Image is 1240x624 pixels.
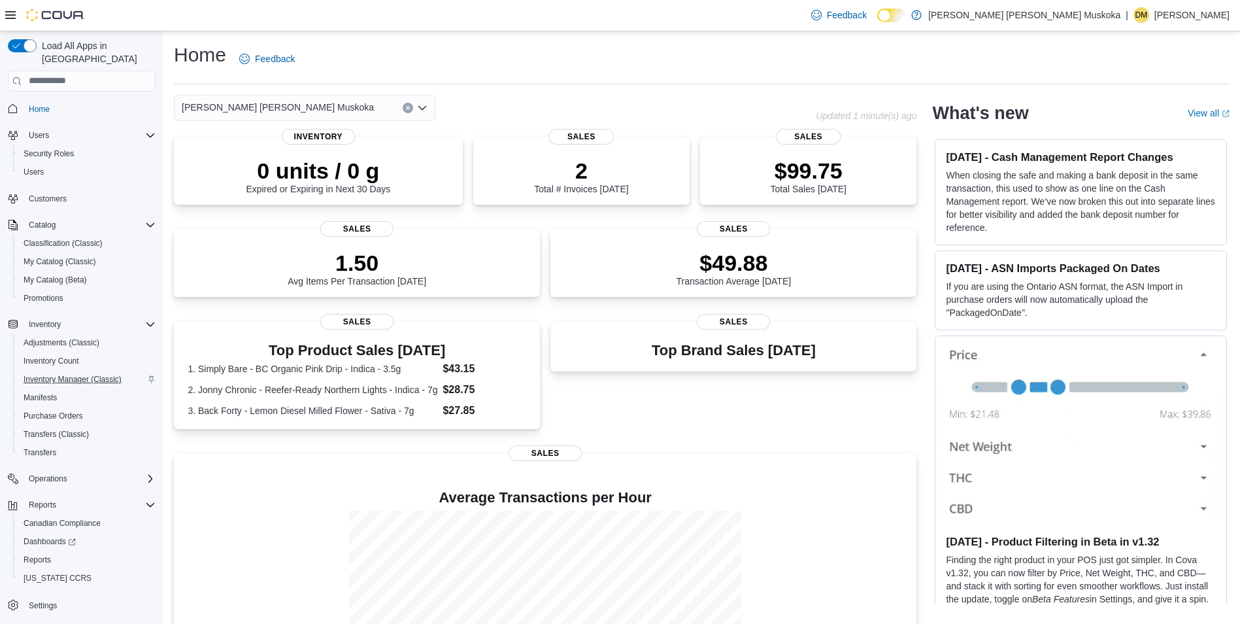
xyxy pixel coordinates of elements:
[29,130,49,141] span: Users
[18,353,156,369] span: Inventory Count
[24,167,44,177] span: Users
[13,569,161,587] button: [US_STATE] CCRS
[946,262,1216,275] h3: [DATE] - ASN Imports Packaged On Dates
[827,9,867,22] span: Feedback
[24,497,61,513] button: Reports
[24,217,61,233] button: Catalog
[24,497,156,513] span: Reports
[188,383,437,396] dt: 2. Jonny Chronic - Reefer-Ready Northern Lights - Indica - 7g
[13,163,161,181] button: Users
[24,148,74,159] span: Security Roles
[288,250,426,276] p: 1.50
[188,362,437,375] dt: 1. Simply Bare - BC Organic Pink Drip - Indica - 3.5g
[18,408,88,424] a: Purchase Orders
[24,536,76,547] span: Dashboards
[24,101,156,117] span: Home
[946,280,1216,319] p: If you are using the Ontario ASN format, the ASN Import in purchase orders will now automatically...
[24,447,56,458] span: Transfers
[443,361,526,377] dd: $43.15
[13,407,161,425] button: Purchase Orders
[13,289,161,307] button: Promotions
[18,254,101,269] a: My Catalog (Classic)
[18,408,156,424] span: Purchase Orders
[3,189,161,208] button: Customers
[13,370,161,389] button: Inventory Manager (Classic)
[24,471,73,487] button: Operations
[29,500,56,510] span: Reports
[946,535,1216,548] h3: [DATE] - Product Filtering in Beta in v1.32
[24,275,87,285] span: My Catalog (Beta)
[29,104,50,114] span: Home
[18,235,108,251] a: Classification (Classic)
[24,338,99,348] span: Adjustments (Classic)
[24,392,57,403] span: Manifests
[1188,108,1230,118] a: View allExternal link
[246,158,390,184] p: 0 units / 0 g
[677,250,792,276] p: $49.88
[18,445,156,460] span: Transfers
[3,470,161,488] button: Operations
[13,145,161,163] button: Security Roles
[13,234,161,252] button: Classification (Classic)
[18,335,156,351] span: Adjustments (Classic)
[29,600,57,611] span: Settings
[677,250,792,286] div: Transaction Average [DATE]
[928,7,1120,23] p: [PERSON_NAME] [PERSON_NAME] Muskoka
[18,290,156,306] span: Promotions
[18,515,156,531] span: Canadian Compliance
[3,496,161,514] button: Reports
[443,403,526,419] dd: $27.85
[234,46,300,72] a: Feedback
[24,191,72,207] a: Customers
[776,129,841,145] span: Sales
[24,356,79,366] span: Inventory Count
[29,319,61,330] span: Inventory
[3,595,161,614] button: Settings
[18,235,156,251] span: Classification (Classic)
[18,272,92,288] a: My Catalog (Beta)
[24,128,156,143] span: Users
[18,570,97,586] a: [US_STATE] CCRS
[24,217,156,233] span: Catalog
[255,52,295,65] span: Feedback
[29,220,56,230] span: Catalog
[282,129,355,145] span: Inventory
[697,221,770,237] span: Sales
[1135,7,1148,23] span: DM
[18,534,81,549] a: Dashboards
[24,101,55,117] a: Home
[13,551,161,569] button: Reports
[946,150,1216,164] h3: [DATE] - Cash Management Report Changes
[24,128,54,143] button: Users
[806,2,872,28] a: Feedback
[417,103,427,113] button: Open list of options
[877,9,905,22] input: Dark Mode
[288,250,426,286] div: Avg Items Per Transaction [DATE]
[18,335,105,351] a: Adjustments (Classic)
[1032,594,1090,604] em: Beta Features
[18,570,156,586] span: Washington CCRS
[771,158,846,184] p: $99.75
[18,146,79,162] a: Security Roles
[24,573,92,583] span: [US_STATE] CCRS
[946,553,1216,619] p: Finding the right product in your POS just got simpler. In Cova v1.32, you can now filter by Pric...
[18,552,156,568] span: Reports
[13,514,161,532] button: Canadian Compliance
[188,343,526,358] h3: Top Product Sales [DATE]
[24,238,103,249] span: Classification (Classic)
[13,532,161,551] a: Dashboards
[18,426,156,442] span: Transfers (Classic)
[18,390,156,406] span: Manifests
[13,252,161,271] button: My Catalog (Classic)
[24,256,96,267] span: My Catalog (Classic)
[534,158,628,194] div: Total # Invoices [DATE]
[1126,7,1128,23] p: |
[13,352,161,370] button: Inventory Count
[24,429,89,440] span: Transfers (Classic)
[18,445,61,460] a: Transfers
[13,334,161,352] button: Adjustments (Classic)
[182,99,374,115] span: [PERSON_NAME] [PERSON_NAME] Muskoka
[24,597,156,613] span: Settings
[697,314,770,330] span: Sales
[18,290,69,306] a: Promotions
